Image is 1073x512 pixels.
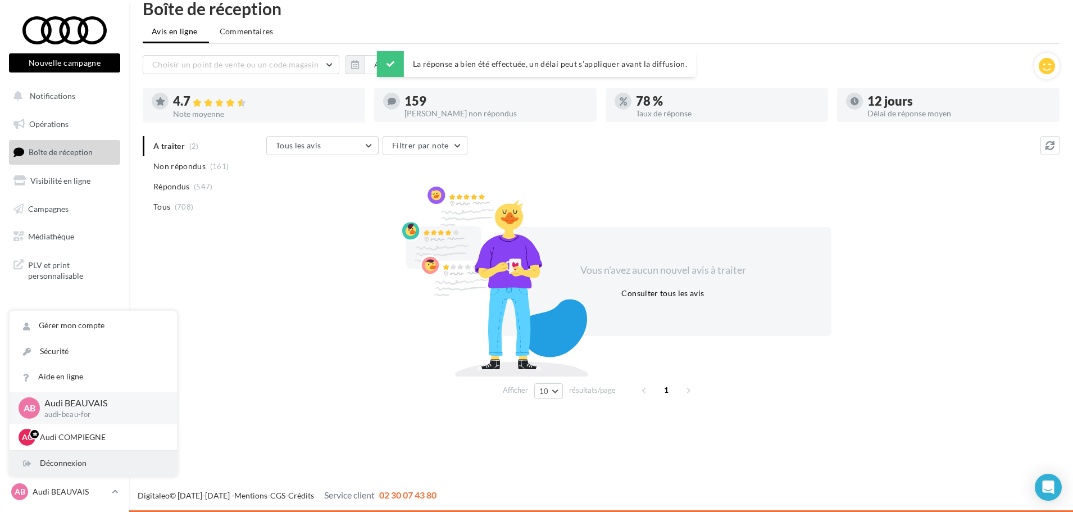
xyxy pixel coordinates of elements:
span: Notifications [30,91,75,101]
button: Au total [345,55,413,74]
span: PLV et print personnalisable [28,257,116,282]
a: Digitaleo [138,491,170,500]
span: (547) [194,182,213,191]
div: Délai de réponse moyen [867,110,1051,117]
div: La réponse a bien été effectuée, un délai peut s’appliquer avant la diffusion. [377,51,696,77]
a: Aide en ligne [10,364,177,389]
a: PLV et print personnalisable [7,253,122,286]
span: Tous [153,201,170,212]
a: Campagnes [7,197,122,221]
span: résultats/page [569,385,616,396]
span: (161) [210,162,229,171]
div: Taux de réponse [636,110,819,117]
a: Crédits [288,491,314,500]
span: 1 [657,381,675,399]
span: Boîte de réception [29,147,93,157]
button: 10 [534,383,563,399]
p: Audi COMPIEGNE [40,432,163,443]
span: Non répondus [153,161,206,172]
span: Tous les avis [276,141,321,150]
a: Visibilité en ligne [7,169,122,193]
span: 02 30 07 43 80 [379,490,437,500]
span: AC [22,432,33,443]
div: 4.7 [173,95,356,108]
div: 159 [404,95,588,107]
span: Commentaires [220,26,274,37]
div: Vous n'avez aucun nouvel avis à traiter [566,263,760,278]
div: 78 % [636,95,819,107]
span: Afficher [503,385,528,396]
a: Mentions [234,491,267,500]
button: Choisir un point de vente ou un code magasin [143,55,339,74]
span: AB [24,402,35,415]
span: Service client [324,490,375,500]
p: Audi BEAUVAIS [44,397,159,410]
span: Campagnes [28,203,69,213]
span: (708) [175,202,194,211]
a: Sécurité [10,339,177,364]
span: Répondus [153,181,190,192]
div: Déconnexion [10,451,177,476]
button: Consulter tous les avis [617,287,708,300]
a: Médiathèque [7,225,122,248]
span: 10 [539,387,549,396]
p: audi-beau-for [44,410,159,420]
div: Note moyenne [173,110,356,118]
a: CGS [270,491,285,500]
button: Filtrer par note [383,136,467,155]
span: © [DATE]-[DATE] - - - [138,491,437,500]
button: Nouvelle campagne [9,53,120,73]
button: Notifications [7,84,118,108]
p: Audi BEAUVAIS [33,486,107,497]
button: Tous les avis [266,136,379,155]
div: [PERSON_NAME] non répondus [404,110,588,117]
span: AB [15,486,25,497]
span: Choisir un point de vente ou un code magasin [152,60,319,69]
a: Gérer mon compte [10,313,177,338]
span: Médiathèque [28,232,74,241]
a: Opérations [7,112,122,136]
a: AB Audi BEAUVAIS [9,481,120,502]
span: Visibilité en ligne [30,176,90,185]
span: Opérations [29,119,69,129]
div: Open Intercom Messenger [1035,474,1062,501]
button: Au total [365,55,413,74]
div: 12 jours [867,95,1051,107]
a: Boîte de réception [7,140,122,164]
